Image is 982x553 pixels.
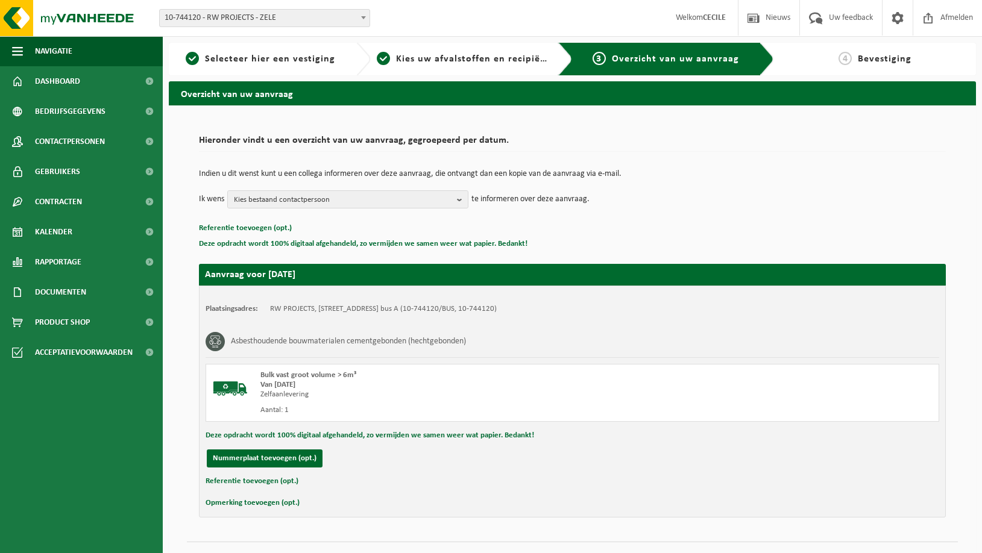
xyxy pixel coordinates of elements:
img: BL-SO-LV.png [212,370,248,407]
span: Contracten [35,187,82,217]
span: Acceptatievoorwaarden [35,337,133,367]
span: 3 [593,52,606,65]
span: Documenten [35,277,86,307]
a: 2Kies uw afvalstoffen en recipiënten [377,52,549,66]
div: Aantal: 1 [260,405,621,415]
span: Rapportage [35,247,81,277]
span: Kies uw afvalstoffen en recipiënten [396,54,562,64]
button: Nummerplaat toevoegen (opt.) [207,449,323,467]
strong: CECILE [703,13,726,22]
td: RW PROJECTS, [STREET_ADDRESS] bus A (10-744120/BUS, 10-744120) [270,304,497,314]
button: Kies bestaand contactpersoon [227,190,468,208]
button: Deze opdracht wordt 100% digitaal afgehandeld, zo vermijden we samen weer wat papier. Bedankt! [199,236,527,252]
span: 1 [186,52,199,65]
span: Kalender [35,217,72,247]
div: Zelfaanlevering [260,390,621,399]
strong: Van [DATE] [260,381,295,389]
span: Navigatie [35,36,72,66]
h2: Overzicht van uw aanvraag [169,81,976,105]
strong: Plaatsingsadres: [206,305,258,313]
a: 1Selecteer hier een vestiging [175,52,347,66]
span: 2 [377,52,390,65]
span: Overzicht van uw aanvraag [612,54,739,64]
span: Contactpersonen [35,127,105,157]
strong: Aanvraag voor [DATE] [205,270,295,280]
span: Gebruikers [35,157,80,187]
p: Indien u dit wenst kunt u een collega informeren over deze aanvraag, die ontvangt dan een kopie v... [199,170,946,178]
span: Bevestiging [858,54,911,64]
button: Deze opdracht wordt 100% digitaal afgehandeld, zo vermijden we samen weer wat papier. Bedankt! [206,428,534,443]
span: Bedrijfsgegevens [35,96,105,127]
p: te informeren over deze aanvraag. [471,190,590,208]
span: 10-744120 - RW PROJECTS - ZELE [160,10,370,27]
h3: Asbesthoudende bouwmaterialen cementgebonden (hechtgebonden) [231,332,466,351]
h2: Hieronder vindt u een overzicht van uw aanvraag, gegroepeerd per datum. [199,136,946,152]
span: Kies bestaand contactpersoon [234,191,452,209]
span: Bulk vast groot volume > 6m³ [260,371,356,379]
button: Referentie toevoegen (opt.) [206,473,298,489]
span: 10-744120 - RW PROJECTS - ZELE [159,9,370,27]
span: Product Shop [35,307,90,337]
span: Selecteer hier een vestiging [205,54,335,64]
span: 4 [839,52,852,65]
button: Referentie toevoegen (opt.) [199,220,292,236]
button: Opmerking toevoegen (opt.) [206,495,300,511]
span: Dashboard [35,66,80,96]
p: Ik wens [199,190,224,208]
